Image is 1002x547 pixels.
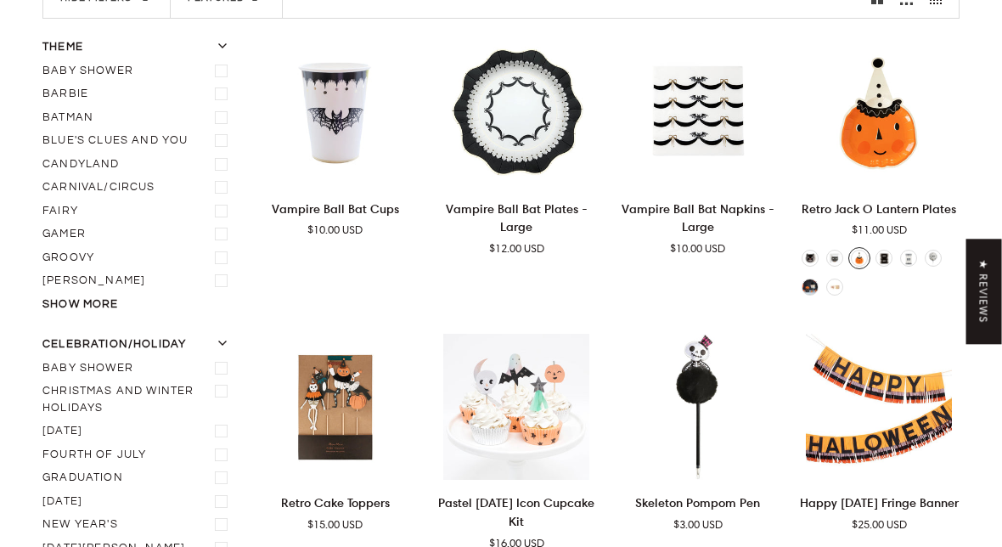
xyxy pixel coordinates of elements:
[799,487,960,533] a: Happy Halloween Fringe Banner
[255,334,416,480] a: Retro Cake Toppers
[617,334,779,533] product-grid-item: Skeleton Pompom Pen
[42,176,234,200] label: Carnival/Circus
[617,487,779,533] a: Skeleton Pompom Pen
[799,334,960,480] product-grid-item-variant: Default Title
[42,223,234,246] label: Gamer
[617,334,779,480] product-grid-item-variant: Default Title
[281,493,390,512] p: Retro Cake Toppers
[255,487,416,533] a: Retro Cake Toppers
[42,513,234,537] label: New Year's
[42,466,234,490] label: Graduation
[42,59,234,83] label: Baby Shower
[617,39,779,257] product-grid-item: Vampire Ball Bat Napkins - Large
[799,276,821,298] li: Black Cat and Halloween Stripe Baking Treat Cups
[617,334,779,480] a: Skeleton Pompom Pen
[255,39,416,239] product-grid-item: Vampire Ball Bat Cups
[852,222,907,239] span: $11.00 USD
[42,336,186,353] span: Celebration/Holiday
[617,193,779,257] a: Vampire Ball Bat Napkins - Large
[799,193,960,239] a: Retro Jack O Lantern Plates
[42,420,234,443] label: Father's Day
[799,39,960,305] product-grid-item: Retro Jack O Lantern Plates
[42,153,234,177] label: Candyland
[617,39,779,185] a: Vampire Ball Bat Napkins - Large
[42,200,234,223] label: Fairy
[848,247,870,269] li: Retro Jack O Lantern Plates
[898,247,920,269] li: Vintage Halloween Boo Canvas Banner
[307,222,363,239] span: $10.00 USD
[824,276,846,298] li: Happy Howloween Puppy Baking Treat Cups
[436,39,598,185] product-grid-item-variant: Default Title
[852,516,907,533] span: $25.00 USD
[42,59,234,293] ul: Filter
[42,39,234,59] button: Theme
[42,269,234,293] label: Harry Potter
[42,106,234,130] label: Batman
[670,240,725,257] span: $10.00 USD
[436,493,598,531] p: Pastel [DATE] Icon Cupcake Kit
[489,240,544,257] span: $12.00 USD
[42,82,234,106] label: Barbie
[800,493,959,512] p: Happy [DATE] Fringe Banner
[922,247,944,269] li: Starry Boo Balloon
[255,334,416,533] product-grid-item: Retro Cake Toppers
[255,39,416,185] product-grid-item-variant: Default Title
[42,39,83,56] span: Theme
[799,39,960,185] product-grid-item-variant: Default Title
[42,246,234,270] label: Groovy
[255,39,416,185] a: Vampire Ball Bat Cups
[799,334,960,533] product-grid-item: Happy Halloween Fringe Banner
[436,39,598,257] product-grid-item: Vampire Ball Bat Plates - Large
[635,493,760,512] p: Skeleton Pompom Pen
[824,247,846,269] li: Dapper Black Cat Plate
[436,334,598,480] product-grid-item-variant: Default Title
[617,39,779,185] product-grid-item-variant: Default Title
[436,193,598,257] a: Vampire Ball Bat Plates - Large
[307,516,363,533] span: $15.00 USD
[42,443,234,467] label: Fourth of July
[799,247,821,269] li: Retro Black Cat Plate
[255,334,416,480] product-grid-item-variant: Default Title
[436,200,598,237] p: Vampire Ball Bat Plates - Large
[42,129,234,153] label: Blue's Clues and You
[42,380,234,420] label: Christmas and Winter Holidays
[799,334,960,480] a: Happy Halloween Fringe Banner
[272,200,399,218] p: Vampire Ball Bat Cups
[799,39,960,185] img: Vintage Halloween Pumpkin Plates
[436,39,598,185] a: Vampire Ball Bat Plates - Large
[799,39,960,185] a: Retro Jack O Lantern Plates
[42,336,234,357] button: Celebration/Holiday
[966,239,1002,344] div: Click to open Judge.me floating reviews tab
[802,200,956,218] p: Retro Jack O Lantern Plates
[873,247,895,269] li: Vintage Halloween Boo Table Runner
[42,357,234,381] label: Baby shower
[673,516,723,533] span: $3.00 USD
[436,334,598,480] img: Pastel Halloween Icon Cupcake Kit
[255,193,416,239] a: Vampire Ball Bat Cups
[42,296,234,313] button: Show more
[617,200,779,237] p: Vampire Ball Bat Napkins - Large
[42,490,234,514] label: Halloween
